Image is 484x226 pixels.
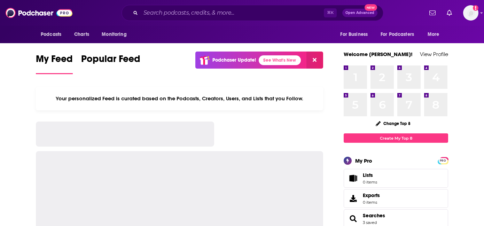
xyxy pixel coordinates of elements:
button: Open AdvancedNew [342,9,377,17]
a: 3 saved [363,220,377,225]
span: For Business [340,30,368,39]
span: Podcasts [41,30,61,39]
svg: Add a profile image [473,5,478,11]
span: Open Advanced [345,11,374,15]
span: Exports [363,192,380,198]
img: Podchaser - Follow, Share and Rate Podcasts [6,6,72,20]
a: My Feed [36,53,73,74]
span: Popular Feed [81,53,140,69]
a: Charts [70,28,93,41]
button: open menu [36,28,70,41]
a: Exports [344,189,448,208]
a: See What's New [259,55,301,65]
a: Welcome [PERSON_NAME]! [344,51,413,57]
button: open menu [335,28,376,41]
button: open menu [376,28,424,41]
a: Lists [344,169,448,188]
img: User Profile [463,5,478,21]
a: Show notifications dropdown [444,7,455,19]
span: 0 items [363,180,377,185]
input: Search podcasts, credits, & more... [141,7,324,18]
button: Change Top 8 [372,119,415,128]
span: 0 items [363,200,380,205]
span: My Feed [36,53,73,69]
a: Popular Feed [81,53,140,74]
span: For Podcasters [381,30,414,39]
button: open menu [423,28,448,41]
span: Logged in as christina_epic [463,5,478,21]
button: Show profile menu [463,5,478,21]
div: Your personalized Feed is curated based on the Podcasts, Creators, Users, and Lists that you Follow. [36,87,323,110]
span: New [365,4,377,11]
a: Searches [346,214,360,224]
a: PRO [439,158,447,163]
span: Lists [363,172,377,178]
span: Monitoring [102,30,126,39]
a: View Profile [420,51,448,57]
span: Charts [74,30,89,39]
span: Exports [346,194,360,203]
button: open menu [97,28,135,41]
p: Podchaser Update! [212,57,256,63]
span: ⌘ K [324,8,337,17]
a: Searches [363,212,385,219]
a: Show notifications dropdown [427,7,438,19]
a: Create My Top 8 [344,133,448,143]
span: More [428,30,439,39]
div: Search podcasts, credits, & more... [122,5,383,21]
div: My Pro [355,157,372,164]
span: Lists [346,173,360,183]
span: Lists [363,172,373,178]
